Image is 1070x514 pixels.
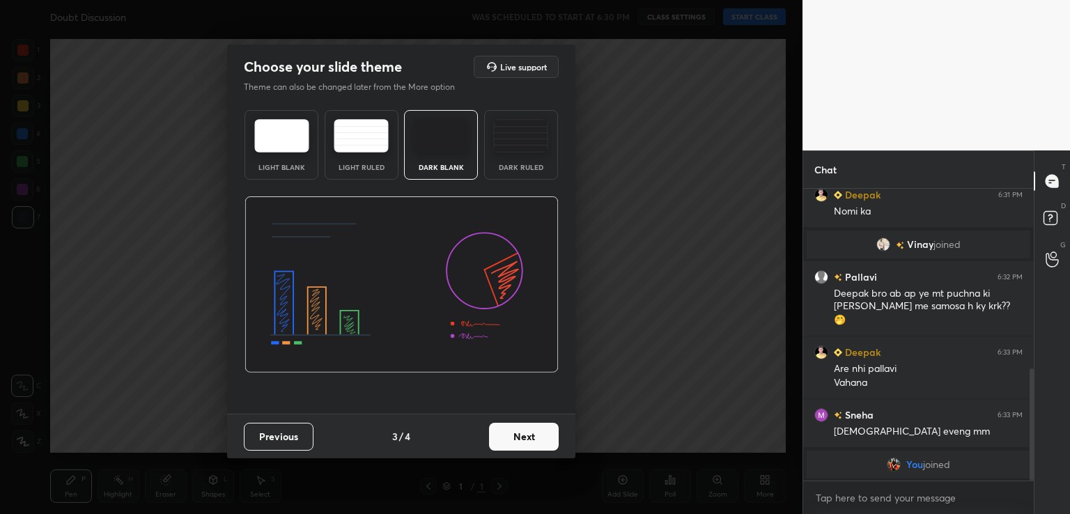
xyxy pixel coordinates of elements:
div: Deepak bro ab ap ye mt puchna ki [PERSON_NAME] me samosa h ky krk?? [834,287,1023,313]
img: darkTheme.f0cc69e5.svg [414,119,469,153]
h4: 4 [405,429,410,444]
button: Next [489,423,559,451]
h5: Live support [500,63,547,71]
img: no-rating-badge.077c3623.svg [834,274,842,281]
span: joined [923,459,950,470]
img: Learner_Badge_beginner_1_8b307cf2a0.svg [834,348,842,357]
img: darkRuledTheme.de295e13.svg [493,119,548,153]
h6: Deepak [842,345,881,359]
img: 14e689ce0dc24dc783dc9a26bdb6f65d.jpg [887,458,901,472]
h6: Deepak [842,187,881,202]
p: G [1060,240,1066,250]
img: d40200293e2242c98b46295ca579e90b.jpg [814,345,828,359]
span: You [906,459,923,470]
span: Vinay [907,239,933,250]
div: 6:33 PM [998,348,1023,357]
img: e36f19609f8343e6a4a769324ded5468.50562361_3 [814,408,828,422]
div: 6:31 PM [998,191,1023,199]
div: Light Blank [254,164,309,171]
img: c7782a62e1c94338aba83b173edc9b9f.jpg [876,237,890,251]
div: Nomi ka [834,205,1023,219]
div: 🤭 [834,313,1023,327]
h4: / [399,429,403,444]
p: Theme can also be changed later from the More option [244,81,470,93]
div: Vahana [834,376,1023,390]
span: joined [933,239,961,250]
div: grid [803,189,1034,481]
img: d40200293e2242c98b46295ca579e90b.jpg [814,188,828,202]
img: darkThemeBanner.d06ce4a2.svg [245,196,559,373]
img: no-rating-badge.077c3623.svg [896,242,904,249]
div: Dark Blank [413,164,469,171]
h6: Pallavi [842,270,877,284]
h4: 3 [392,429,398,444]
h6: Sneha [842,407,874,422]
button: Previous [244,423,313,451]
img: default.png [814,270,828,284]
p: Chat [803,151,848,188]
img: lightTheme.e5ed3b09.svg [254,119,309,153]
div: Light Ruled [334,164,389,171]
div: [DEMOGRAPHIC_DATA] eveng mm [834,425,1023,439]
div: Dark Ruled [493,164,549,171]
div: 6:32 PM [998,273,1023,281]
p: D [1061,201,1066,211]
img: lightRuledTheme.5fabf969.svg [334,119,389,153]
h2: Choose your slide theme [244,58,402,76]
div: 6:33 PM [998,411,1023,419]
p: T [1062,162,1066,172]
img: Learner_Badge_beginner_1_8b307cf2a0.svg [834,191,842,199]
div: Are nhi pallavi [834,362,1023,376]
img: no-rating-badge.077c3623.svg [834,412,842,419]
